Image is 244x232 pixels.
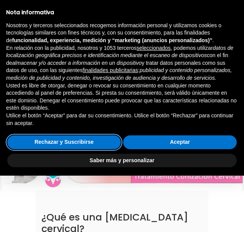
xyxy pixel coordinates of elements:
[12,37,213,43] strong: funcionalidad, experiencia, medición y “marketing (anuncios personalizados)”
[6,67,232,81] em: publicidad y contenido personalizados, medición de publicidad y contenido, investigación de audie...
[6,44,238,82] p: En relación con la publicidad, nosotros y 1053 terceros , podemos utilizar con el fin de y tratar...
[137,44,171,52] button: seleccionados
[6,22,238,44] p: Nosotros y terceros seleccionados recogemos información personal y utilizamos cookies o tecnologí...
[12,60,142,66] em: almacenar y/o acceder a información en un dispositivo
[7,154,237,168] button: Saber más y personalizar
[6,82,238,112] p: Usted es libre de otorgar, denegar o revocar su consentimiento en cualquier momento accediendo al...
[6,112,238,127] p: Utilice el botón “Aceptar” para dar su consentimiento. Utilice el botón “Rechazar” para continuar...
[82,67,138,74] button: finalidades publicitarias
[6,9,238,16] h2: Nota informativa
[7,135,121,149] button: Rechazar y Suscribirse
[123,135,237,149] button: Aceptar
